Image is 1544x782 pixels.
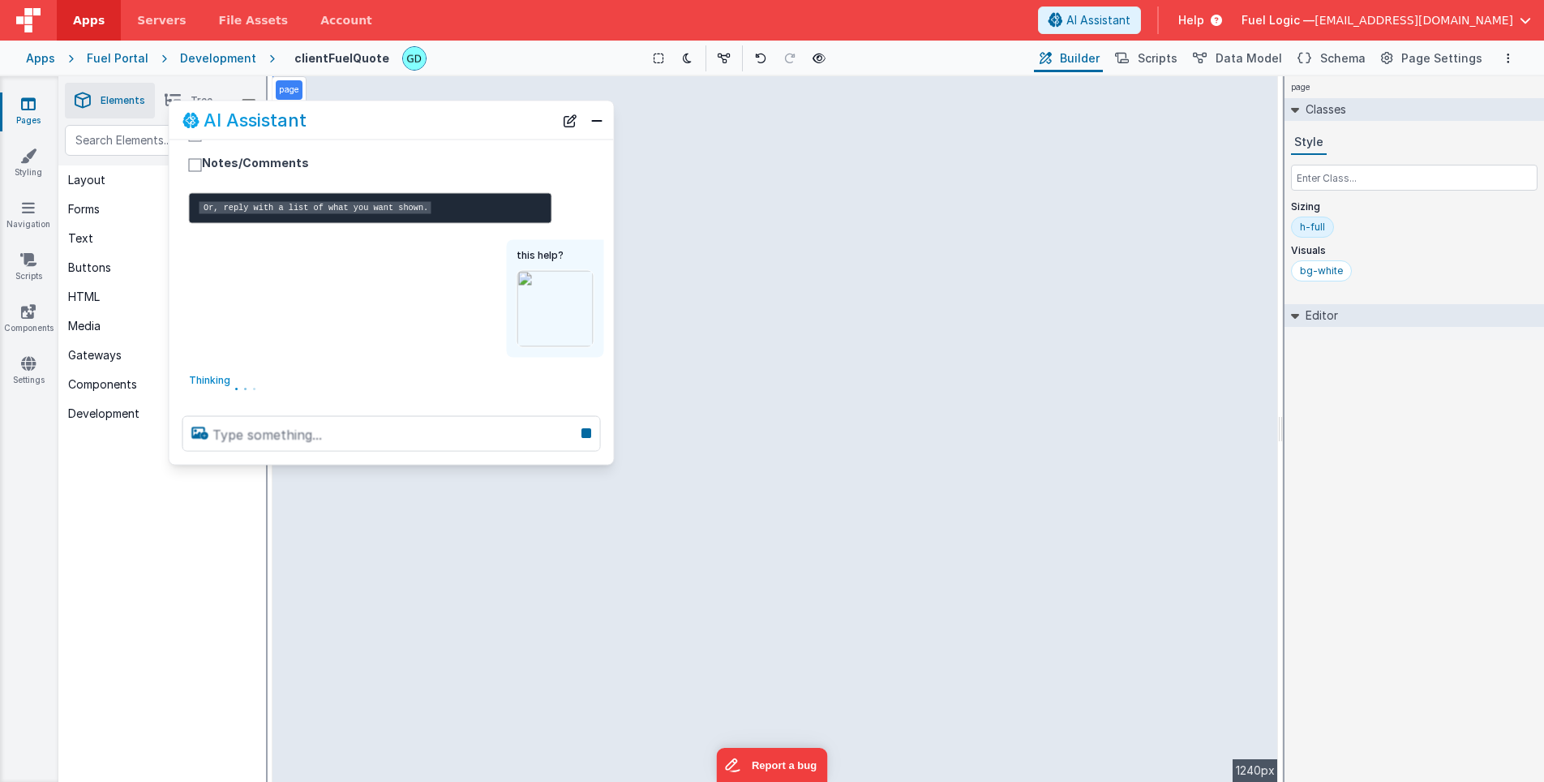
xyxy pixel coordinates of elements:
div: --> [272,76,1278,782]
span: . [242,369,248,392]
h2: Classes [1299,98,1346,121]
div: Layout [68,172,105,188]
button: Buttons [58,253,266,282]
label: Notes/Comments [189,153,552,172]
span: . [251,368,257,391]
button: Layout [58,165,266,195]
button: Fuel Logic — [EMAIL_ADDRESS][DOMAIN_NAME] [1242,12,1531,28]
button: Style [1291,131,1327,155]
button: HTML [58,282,266,312]
div: Development [68,406,139,422]
button: Media [58,312,266,341]
img: 3dd21bde18fb3f511954fc4b22afbf3f [403,47,426,70]
span: AI Assistant [1066,12,1130,28]
div: Gateways [68,347,122,363]
input: Notes/Comments [189,159,202,172]
iframe: Marker.io feedback button [717,748,828,782]
p: Visuals [1291,244,1538,257]
span: Apps [73,12,105,28]
button: Options [1499,49,1518,68]
p: page [279,84,299,97]
span: Fuel Logic — [1242,12,1315,28]
h4: page [1285,76,1317,98]
button: Gateways [58,341,266,370]
button: Page Settings [1375,45,1486,72]
button: AI Assistant [1038,6,1141,34]
input: Search Elements... [65,125,259,156]
div: Fuel Portal [87,50,148,67]
p: this help? [517,246,594,263]
span: Help [1178,12,1204,28]
span: Page Settings [1401,50,1482,67]
button: Text [58,224,266,253]
button: Builder [1034,45,1103,72]
button: Schema [1292,45,1369,72]
button: New Chat [559,109,581,131]
span: Tree [191,94,212,107]
p: Sizing [1291,200,1538,213]
span: [EMAIL_ADDRESS][DOMAIN_NAME] [1315,12,1513,28]
div: bg-white [1300,264,1343,277]
button: Development [58,399,266,428]
h4: clientFuelQuote [294,52,389,64]
span: Thinking [189,373,230,396]
span: Elements [101,94,145,107]
img: b6592a65-73ad-4287-abac-81d8bfc40fc1.png [517,270,594,346]
div: Forms [68,201,100,217]
h2: Editor [1299,304,1338,327]
span: Servers [137,12,186,28]
button: Close [586,109,607,131]
div: Development [180,50,256,67]
button: Data Model [1187,45,1285,72]
span: Scripts [1138,50,1177,67]
span: Builder [1060,50,1100,67]
code: Or, reply with a list of what you want shown. [199,202,431,214]
div: Apps [26,50,55,67]
div: Components [68,376,137,393]
h2: AI Assistant [204,110,307,130]
span: . [234,370,239,393]
button: Components [58,370,266,399]
div: h-full [1300,221,1325,234]
input: Enter Class... [1291,165,1538,191]
button: Scripts [1109,45,1181,72]
span: Data Model [1216,50,1282,67]
span: Schema [1320,50,1366,67]
div: 1240px [1233,759,1278,782]
div: Media [68,318,101,334]
button: Forms [58,195,266,224]
div: Text [68,230,93,247]
span: File Assets [219,12,289,28]
div: HTML [68,289,100,305]
div: Buttons [68,260,111,276]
